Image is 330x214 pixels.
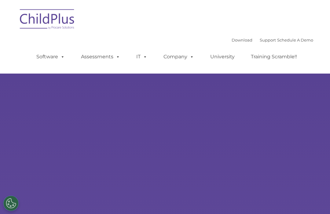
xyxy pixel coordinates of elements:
[232,38,252,42] a: Download
[260,38,276,42] a: Support
[204,51,241,63] a: University
[277,38,313,42] a: Schedule A Demo
[3,196,19,211] button: Cookies Settings
[232,38,313,42] font: |
[245,51,303,63] a: Training Scramble!!
[75,51,126,63] a: Assessments
[130,51,153,63] a: IT
[17,5,78,35] img: ChildPlus by Procare Solutions
[157,51,200,63] a: Company
[30,51,71,63] a: Software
